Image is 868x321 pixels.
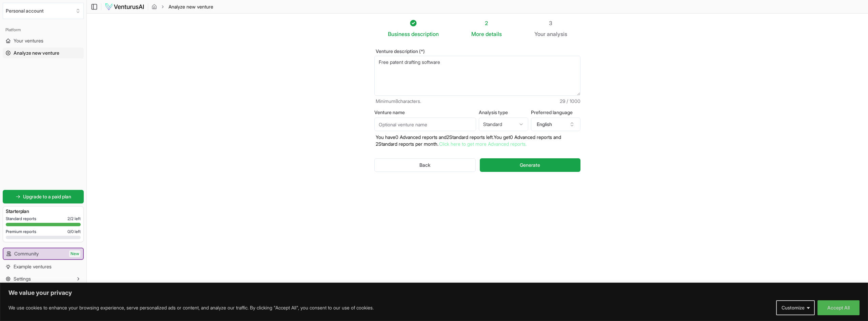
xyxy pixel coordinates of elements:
span: Standard reports [6,216,36,221]
span: New [69,250,80,257]
span: Analyze new venture [14,50,59,56]
span: details [486,31,502,37]
label: Preferred language [531,110,580,115]
button: English [531,118,580,131]
div: 2 [471,19,502,27]
label: Analysis type [479,110,528,115]
span: Analyze new venture [169,3,213,10]
span: 2 / 2 left [67,216,81,221]
button: Settings [3,273,84,284]
span: Minimum 8 characters. [376,98,421,105]
span: analysis [547,31,567,37]
h3: Starter plan [6,208,81,215]
div: Platform [3,24,84,35]
a: Example ventures [3,261,84,272]
p: You have 0 Advanced reports and 2 Standard reports left. Y ou get 0 Advanced reports and 2 Standa... [374,134,580,147]
span: 0 / 0 left [67,229,81,234]
span: description [411,31,439,37]
span: Premium reports [6,229,36,234]
button: Select an organization [3,3,84,19]
label: Venture name [374,110,476,115]
span: Your [534,30,546,38]
input: Optional venture name [374,118,476,131]
span: More [471,30,484,38]
button: Customize [776,300,815,315]
span: Upgrade to a paid plan [23,193,71,200]
nav: breadcrumb [152,3,213,10]
a: Upgrade to a paid plan [3,190,84,203]
label: Venture description (*) [374,49,580,54]
span: Settings [14,275,31,282]
button: Accept All [817,300,860,315]
p: We value your privacy [8,289,860,297]
a: Your ventures [3,35,84,46]
button: Generate [480,158,580,172]
a: Analyze new venture [3,48,84,58]
button: Back [374,158,476,172]
a: Click here to get more Advanced reports. [439,141,527,147]
span: 29 / 1000 [560,98,580,105]
p: We use cookies to enhance your browsing experience, serve personalized ads or content, and analyz... [8,304,374,312]
span: Your ventures [14,37,43,44]
span: Business [388,30,410,38]
div: 3 [534,19,567,27]
span: Generate [520,162,540,168]
span: Example ventures [14,263,52,270]
img: logo [105,3,144,11]
a: CommunityNew [3,248,83,259]
span: Community [14,250,39,257]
